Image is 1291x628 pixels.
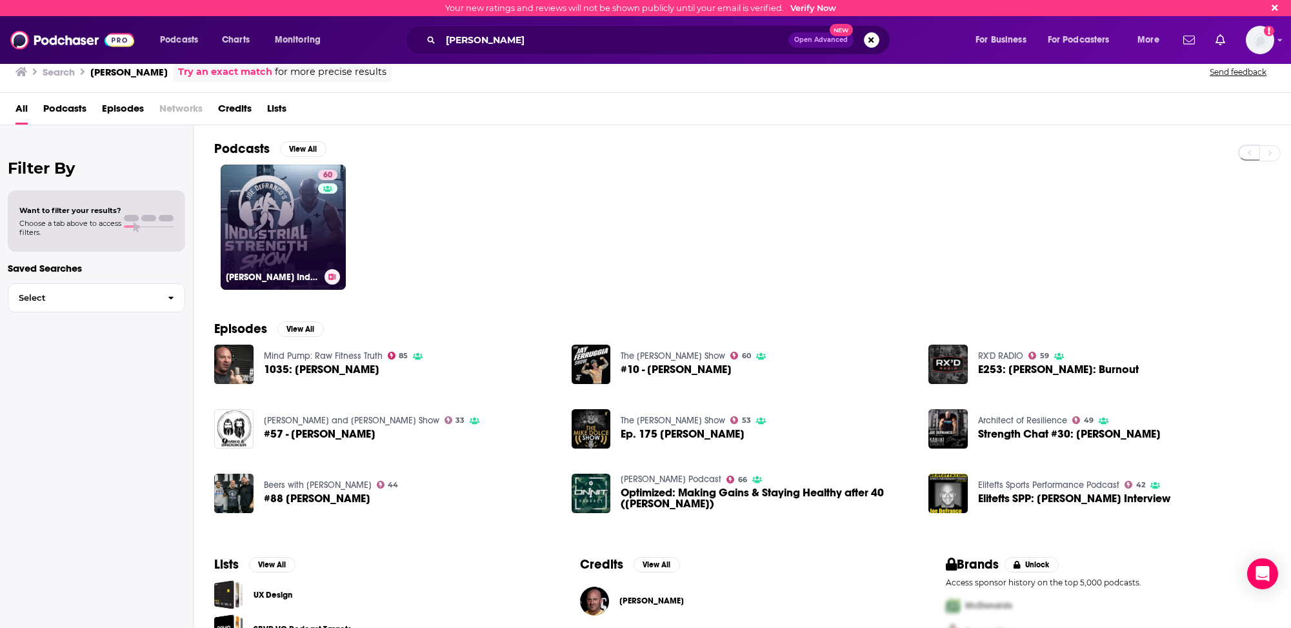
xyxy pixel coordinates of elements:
[1136,482,1145,488] span: 42
[43,66,75,78] h3: Search
[160,31,198,49] span: Podcasts
[619,596,684,606] a: Joe DeFranco
[221,165,346,290] a: 60[PERSON_NAME] Industrial Strength Show
[264,493,370,504] span: #88 [PERSON_NAME]
[580,556,680,572] a: CreditsView All
[445,416,465,424] a: 33
[8,159,185,177] h2: Filter By
[928,474,968,513] img: Elitefts SPP: Joe DeFranco Interview
[264,429,375,440] a: #57 - Joe DeFranco
[621,350,725,361] a: The Jay Ferruggia Show
[621,487,913,509] span: Optimized: Making Gains & Staying Healthy after 40 ([PERSON_NAME])
[1005,557,1059,572] button: Unlock
[742,418,751,423] span: 53
[264,429,375,440] span: #57 - [PERSON_NAME]
[266,30,337,50] button: open menu
[8,294,157,302] span: Select
[621,415,725,426] a: The Mike Dolce Show
[1028,352,1049,360] a: 59
[1137,31,1159,49] span: More
[90,66,168,78] h3: [PERSON_NAME]
[966,30,1043,50] button: open menu
[621,474,721,485] a: Kyle Kingsbury Podcast
[1084,418,1094,423] span: 49
[580,587,609,616] img: Joe DeFranco
[214,141,270,157] h2: Podcasts
[214,141,326,157] a: PodcastsView All
[214,409,254,449] img: #57 - Joe DeFranco
[214,556,295,572] a: ListsView All
[794,37,848,43] span: Open Advanced
[946,556,999,572] h2: Brands
[267,98,286,125] a: Lists
[965,600,1012,611] span: McDonalds
[1178,29,1200,51] a: Show notifications dropdown
[621,364,732,375] span: #10 - [PERSON_NAME]
[580,580,905,622] button: Joe DeFrancoJoe DeFranco
[214,580,243,609] a: UX Design
[1247,558,1278,589] div: Open Intercom Messenger
[976,31,1026,49] span: For Business
[946,578,1270,587] p: Access sponsor history on the top 5,000 podcasts.
[1072,416,1094,424] a: 49
[214,474,254,513] img: #88 Joe DeFranco
[928,345,968,384] img: E253: Joe DeFranco: Burnout
[222,31,250,49] span: Charts
[254,588,292,602] a: UX Design
[318,170,337,180] a: 60
[790,3,836,13] a: Verify Now
[788,32,854,48] button: Open AdvancedNew
[275,65,386,79] span: for more precise results
[928,409,968,449] img: Strength Chat #30: Joe DeFranco
[1040,353,1049,359] span: 59
[1246,26,1274,54] button: Show profile menu
[621,429,745,440] span: Ep. 175 [PERSON_NAME]
[214,321,267,337] h2: Episodes
[214,30,257,50] a: Charts
[572,474,611,513] img: Optimized: Making Gains & Staying Healthy after 40 (Joe DeFranco)
[1039,30,1128,50] button: open menu
[178,65,272,79] a: Try an exact match
[277,321,324,337] button: View All
[264,415,439,426] a: Mike and Brooker Show
[10,28,134,52] img: Podchaser - Follow, Share and Rate Podcasts
[572,345,611,384] img: #10 - Joe DeFranco
[249,557,295,572] button: View All
[323,169,332,182] span: 60
[726,476,747,483] a: 66
[388,352,408,360] a: 85
[388,482,398,488] span: 44
[978,350,1023,361] a: RX'D RADIO
[264,493,370,504] a: #88 Joe DeFranco
[264,364,379,375] a: 1035: Joe DeFranco
[742,353,751,359] span: 60
[738,477,747,483] span: 66
[1206,66,1270,77] button: Send feedback
[15,98,28,125] a: All
[634,557,680,572] button: View All
[159,98,203,125] span: Networks
[43,98,86,125] a: Podcasts
[978,480,1119,491] a: Elitefts Sports Performance Podcast
[214,321,324,337] a: EpisodesView All
[399,353,408,359] span: 85
[264,364,379,375] span: 1035: [PERSON_NAME]
[978,493,1170,504] a: Elitefts SPP: Joe DeFranco Interview
[621,429,745,440] a: Ep. 175 Joe DeFranco
[151,30,215,50] button: open menu
[619,596,684,606] span: [PERSON_NAME]
[441,30,788,50] input: Search podcasts, credits, & more...
[1128,30,1176,50] button: open menu
[218,98,252,125] span: Credits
